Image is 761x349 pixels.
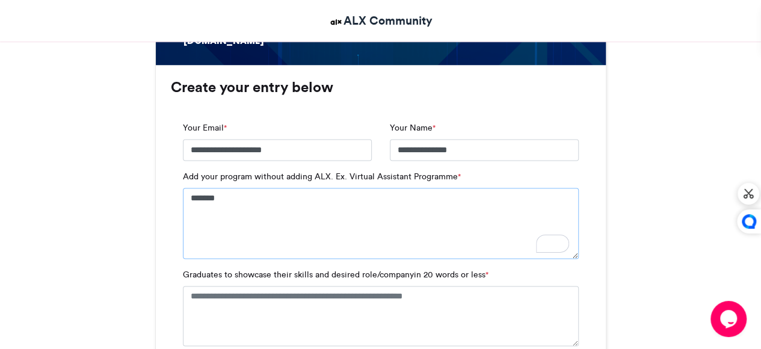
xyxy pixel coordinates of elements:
[328,14,344,29] img: ALX Community
[390,122,436,134] label: Your Name
[183,268,488,281] label: Graduates to showcase their skills and desired role/companyin 20 words or less
[171,80,591,94] h3: Create your entry below
[183,170,461,183] label: Add your program without adding ALX. Ex. Virtual Assistant Programme
[328,12,433,29] a: ALX Community
[183,122,227,134] label: Your Email
[183,188,579,259] textarea: To enrich screen reader interactions, please activate Accessibility in Grammarly extension settings
[710,301,749,337] iframe: chat widget
[182,35,275,48] div: [DOMAIN_NAME]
